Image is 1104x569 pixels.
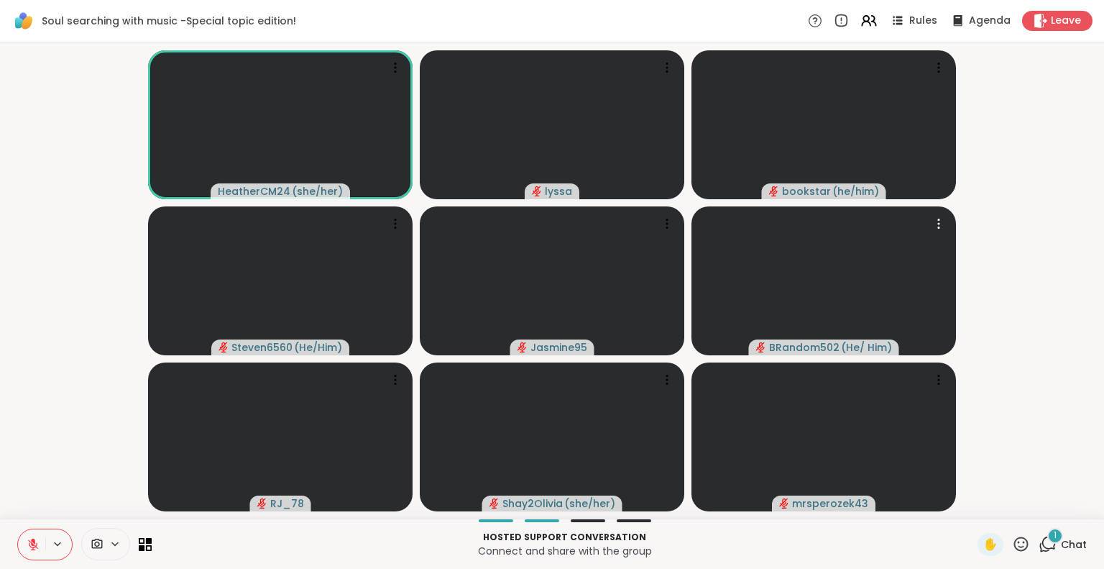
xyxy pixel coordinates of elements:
[1051,14,1081,28] span: Leave
[517,342,528,352] span: audio-muted
[983,536,998,553] span: ✋
[769,340,839,355] span: BRandom502
[1054,529,1057,542] span: 1
[779,499,789,509] span: audio-muted
[564,496,615,511] span: ( she/her )
[545,184,572,199] span: lyssa
[841,340,892,355] span: ( He/ Him )
[782,184,831,199] span: bookstar
[792,496,868,511] span: mrsperozek43
[756,342,766,352] span: audio-muted
[530,340,587,355] span: Jasmine95
[502,496,563,511] span: Shay2Olivia
[292,184,343,199] span: ( she/her )
[969,14,1011,28] span: Agenda
[231,340,293,355] span: Steven6560
[832,184,879,199] span: ( he/him )
[294,340,342,355] span: ( He/Him )
[218,342,229,352] span: audio-muted
[769,186,779,196] span: audio-muted
[42,14,296,28] span: Soul searching with music -Special topic edition!
[909,14,937,28] span: Rules
[489,499,500,509] span: audio-muted
[532,186,542,196] span: audio-muted
[257,499,267,509] span: audio-muted
[160,544,969,558] p: Connect and share with the group
[218,184,290,199] span: HeatherCM24
[11,9,36,33] img: ShareWell Logomark
[1061,537,1087,552] span: Chat
[160,531,969,544] p: Hosted support conversation
[270,496,304,511] span: RJ_78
